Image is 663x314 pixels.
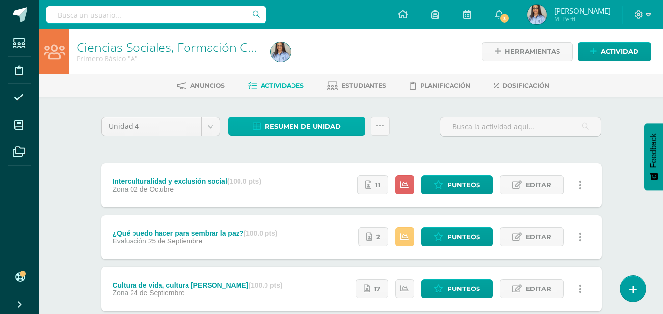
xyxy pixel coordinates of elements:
[421,227,493,246] a: Punteos
[357,175,388,194] a: 11
[420,82,470,89] span: Planificación
[554,6,610,16] span: [PERSON_NAME]
[499,13,510,24] span: 3
[447,176,480,194] span: Punteos
[77,39,405,55] a: Ciencias Sociales, Formación Ciudadana e Interculturalidad
[77,54,259,63] div: Primero Básico 'A'
[243,229,277,237] strong: (100.0 pts)
[177,78,225,94] a: Anuncios
[447,280,480,298] span: Punteos
[261,82,304,89] span: Actividades
[248,281,282,289] strong: (100.0 pts)
[77,40,259,54] h1: Ciencias Sociales, Formación Ciudadana e Interculturalidad
[375,176,380,194] span: 11
[109,117,194,136] span: Unidad 4
[46,6,266,23] input: Busca un usuario...
[440,117,601,136] input: Busca la actividad aquí...
[112,177,261,185] div: Interculturalidad y exclusión social
[112,281,282,289] div: Cultura de vida, cultura [PERSON_NAME]
[494,78,549,94] a: Dosificación
[148,237,203,245] span: 25 de Septiembre
[601,43,638,61] span: Actividad
[228,117,365,136] a: Resumen de unidad
[421,175,493,194] a: Punteos
[578,42,651,61] a: Actividad
[554,15,610,23] span: Mi Perfil
[112,185,128,193] span: Zona
[421,279,493,298] a: Punteos
[644,123,663,190] button: Feedback - Mostrar encuesta
[410,78,470,94] a: Planificación
[503,82,549,89] span: Dosificación
[649,133,658,168] span: Feedback
[265,118,341,136] span: Resumen de unidad
[327,78,386,94] a: Estudiantes
[356,279,388,298] a: 17
[112,289,128,297] span: Zona
[358,227,388,246] a: 2
[130,289,185,297] span: 24 de Septiembre
[342,82,386,89] span: Estudiantes
[526,280,551,298] span: Editar
[482,42,573,61] a: Herramientas
[374,280,380,298] span: 17
[526,228,551,246] span: Editar
[102,117,220,136] a: Unidad 4
[112,229,277,237] div: ¿Qué puedo hacer para sembrar la paz?
[248,78,304,94] a: Actividades
[271,42,291,62] img: 70b1105214193c847cd35a8087b967c7.png
[190,82,225,89] span: Anuncios
[112,237,146,245] span: Evaluación
[130,185,174,193] span: 02 de Octubre
[227,177,261,185] strong: (100.0 pts)
[447,228,480,246] span: Punteos
[526,176,551,194] span: Editar
[527,5,547,24] img: 70b1105214193c847cd35a8087b967c7.png
[505,43,560,61] span: Herramientas
[376,228,380,246] span: 2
